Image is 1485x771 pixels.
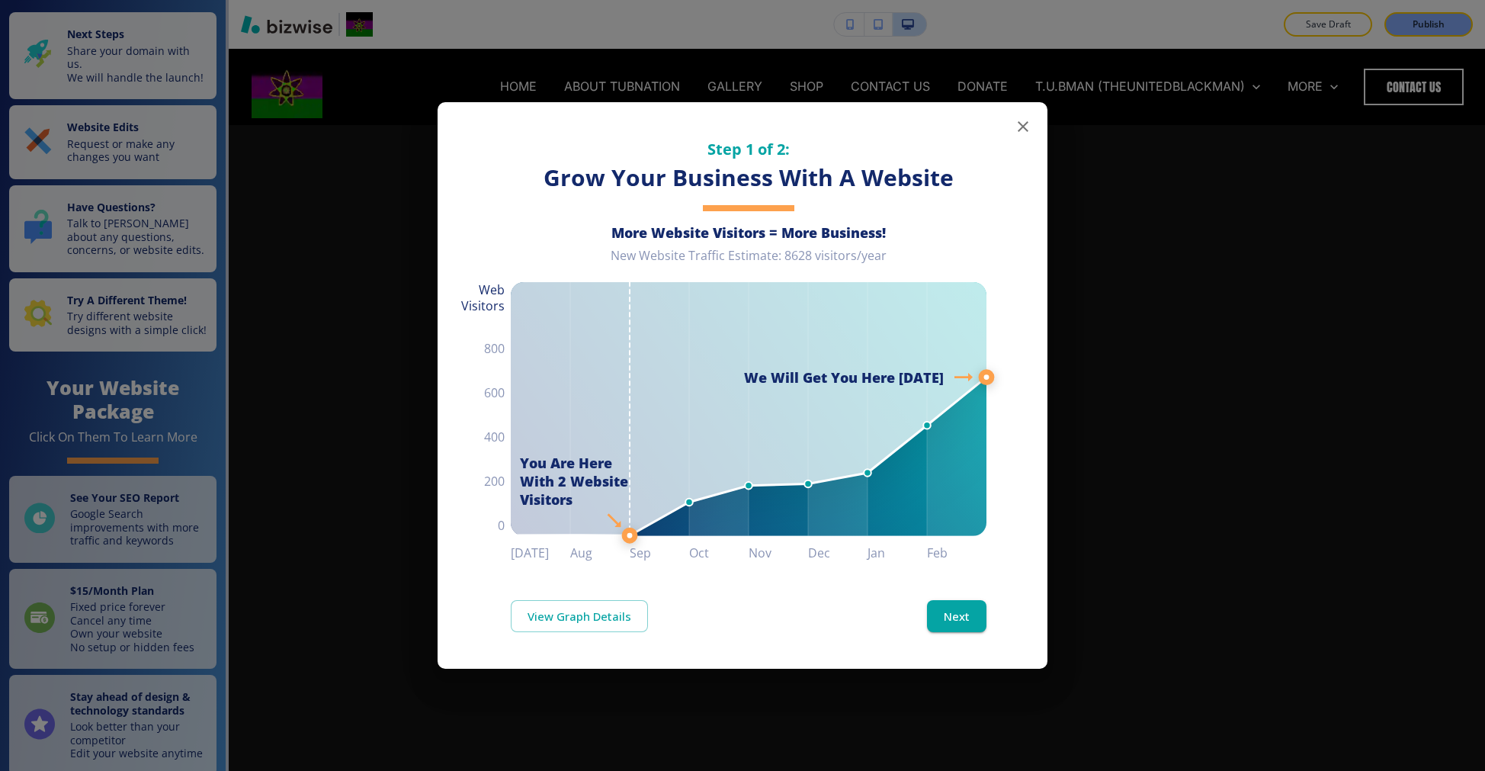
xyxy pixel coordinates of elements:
h5: Step 1 of 2: [511,139,986,159]
h6: Oct [689,542,749,564]
div: New Website Traffic Estimate: 8628 visitors/year [511,248,986,276]
h3: Grow Your Business With A Website [511,162,986,194]
h6: Jan [868,542,927,564]
h6: More Website Visitors = More Business! [511,223,986,242]
button: Next [927,600,986,632]
h6: Sep [630,542,689,564]
a: View Graph Details [511,600,648,632]
h6: [DATE] [511,542,570,564]
h6: Aug [570,542,630,564]
h6: Dec [808,542,868,564]
h6: Nov [749,542,808,564]
h6: Feb [927,542,986,564]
